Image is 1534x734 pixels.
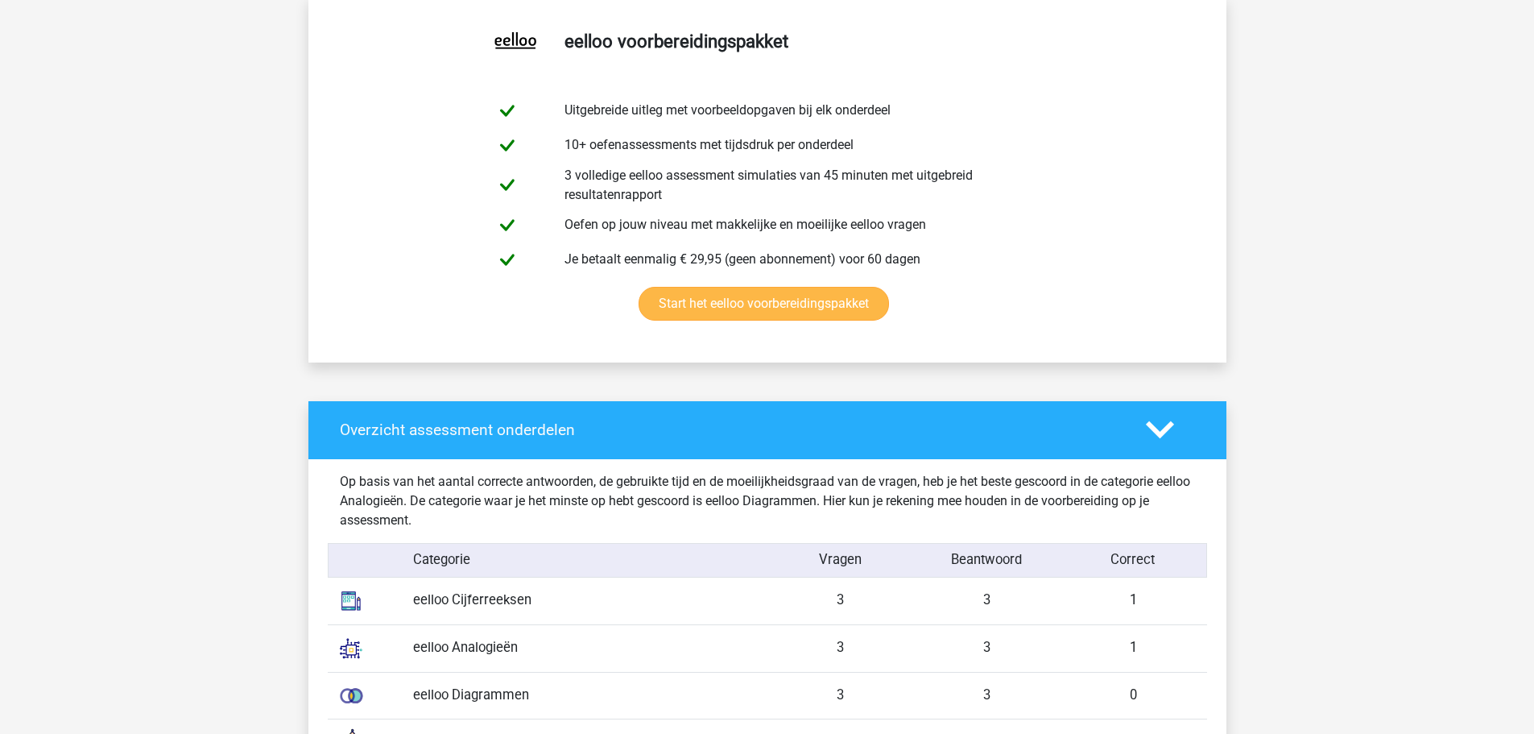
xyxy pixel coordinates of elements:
img: venn_diagrams.7c7bf626473a.svg [331,676,371,716]
div: Categorie [401,550,767,570]
div: 1 [1061,591,1207,611]
img: number_sequences.393b09ea44bb.svg [331,581,371,621]
div: 0 [1061,686,1207,706]
div: eelloo Diagrammen [401,686,767,706]
div: 3 [767,686,914,706]
div: 3 [914,686,1061,706]
div: 3 [914,591,1061,611]
div: 3 [767,591,914,611]
div: 1 [1061,638,1207,658]
div: Op basis van het aantal correcte antwoorden, de gebruikte tijd en de moeilijkheidsgraad van de vr... [328,472,1207,530]
div: eelloo Analogieën [401,638,767,658]
div: Vragen [767,550,914,570]
div: 3 [914,638,1061,658]
div: 3 [767,638,914,658]
h4: Overzicht assessment onderdelen [340,421,1122,439]
a: Start het eelloo voorbereidingspakket [639,287,889,321]
img: analogies.7686177dca09.svg [331,628,371,669]
div: Correct [1060,550,1206,570]
div: Beantwoord [913,550,1060,570]
div: eelloo Cijferreeksen [401,591,767,611]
